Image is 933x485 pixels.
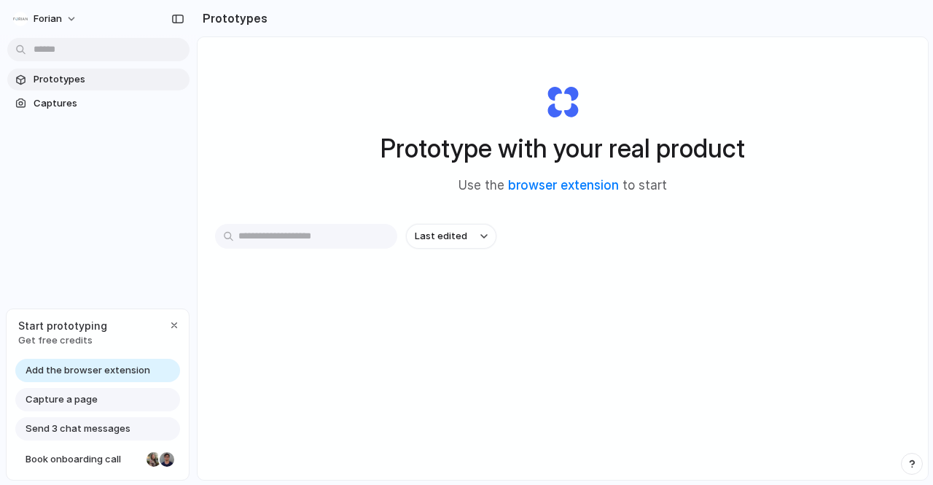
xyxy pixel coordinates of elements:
[380,129,745,168] h1: Prototype with your real product
[18,333,107,348] span: Get free credits
[18,318,107,333] span: Start prototyping
[34,12,62,26] span: Forian
[34,72,184,87] span: Prototypes
[458,176,667,195] span: Use the to start
[26,392,98,407] span: Capture a page
[7,69,190,90] a: Prototypes
[7,93,190,115] a: Captures
[197,9,268,27] h2: Prototypes
[7,7,85,31] button: Forian
[406,224,496,249] button: Last edited
[26,452,141,467] span: Book onboarding call
[508,178,619,193] a: browser extension
[158,451,176,468] div: Christian Iacullo
[15,359,180,382] a: Add the browser extension
[34,96,184,111] span: Captures
[415,229,467,244] span: Last edited
[26,363,150,378] span: Add the browser extension
[145,451,163,468] div: Nicole Kubica
[26,422,130,436] span: Send 3 chat messages
[15,448,180,471] a: Book onboarding call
